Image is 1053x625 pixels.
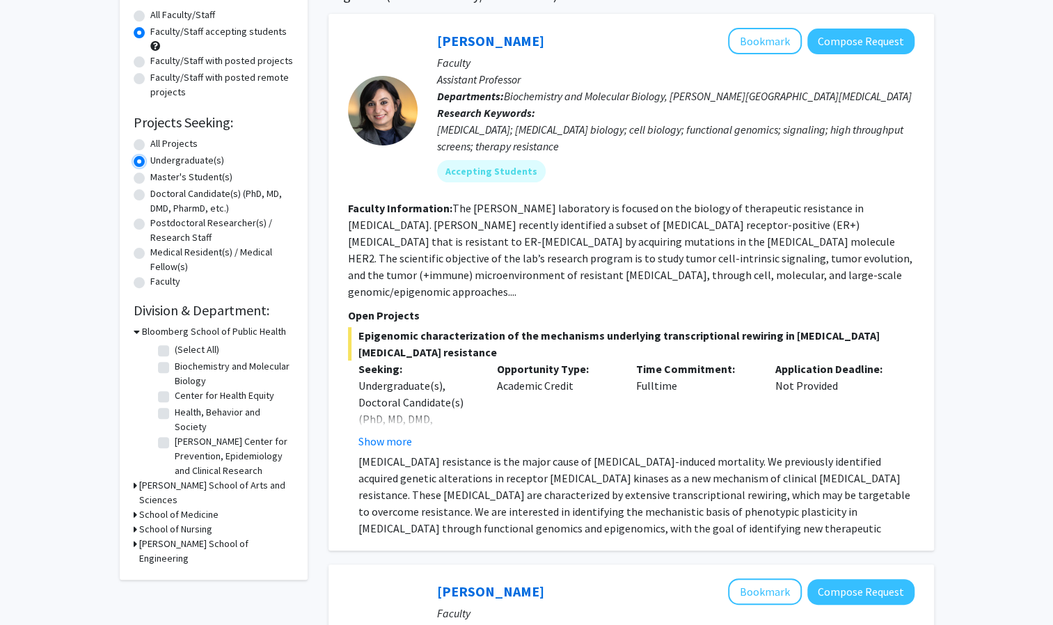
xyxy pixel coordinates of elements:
p: Faculty [437,54,915,71]
button: Show more [358,433,412,450]
h3: [PERSON_NAME] School of Arts and Sciences [139,478,294,507]
label: Faculty/Staff accepting students [150,24,287,39]
button: Add Utthara Nayar to Bookmarks [728,28,802,54]
div: Undergraduate(s), Doctoral Candidate(s) (PhD, MD, DMD, PharmD, etc.), Postdoctoral Researcher(s) ... [358,377,477,528]
p: Time Commitment: [636,361,754,377]
label: All Projects [150,136,198,151]
p: Faculty [437,605,915,622]
label: Center for Health Equity [175,388,274,403]
label: Health, Behavior and Society [175,405,290,434]
label: (Select All) [175,342,219,357]
fg-read-more: The [PERSON_NAME] laboratory is focused on the biology of therapeutic resistance in [MEDICAL_DATA... [348,201,912,299]
label: Faculty [150,274,180,289]
iframe: Chat [10,562,59,615]
h2: Projects Seeking: [134,114,294,131]
a: [PERSON_NAME] [437,583,544,600]
label: Master's Student(s) [150,170,232,184]
label: Undergraduate(s) [150,153,224,168]
label: Faculty/Staff with posted remote projects [150,70,294,100]
label: Faculty/Staff with posted projects [150,54,293,68]
label: Medical Resident(s) / Medical Fellow(s) [150,245,294,274]
label: Postdoctoral Researcher(s) / Research Staff [150,216,294,245]
p: [MEDICAL_DATA] resistance is the major cause of [MEDICAL_DATA]-induced mortality. We previously i... [358,453,915,553]
div: [MEDICAL_DATA]; [MEDICAL_DATA] biology; cell biology; functional genomics; signaling; high throug... [437,121,915,155]
b: Faculty Information: [348,201,452,215]
p: Application Deadline: [775,361,894,377]
a: [PERSON_NAME] [437,32,544,49]
button: Compose Request to Karen Fleming [807,579,915,605]
label: Biochemistry and Molecular Biology [175,359,290,388]
span: Biochemistry and Molecular Biology, [PERSON_NAME][GEOGRAPHIC_DATA][MEDICAL_DATA] [504,89,912,103]
p: Opportunity Type: [497,361,615,377]
label: [PERSON_NAME] Center for Prevention, Epidemiology and Clinical Research [175,434,290,478]
mat-chip: Accepting Students [437,160,546,182]
button: Add Karen Fleming to Bookmarks [728,578,802,605]
div: Fulltime [626,361,765,450]
div: Not Provided [765,361,904,450]
h2: Division & Department: [134,302,294,319]
label: Doctoral Candidate(s) (PhD, MD, DMD, PharmD, etc.) [150,187,294,216]
h3: School of Medicine [139,507,219,522]
h3: Bloomberg School of Public Health [142,324,286,339]
p: Seeking: [358,361,477,377]
button: Compose Request to Utthara Nayar [807,29,915,54]
p: Assistant Professor [437,71,915,88]
span: Epigenomic characterization of the mechanisms underlying transcriptional rewiring in [MEDICAL_DAT... [348,327,915,361]
div: Academic Credit [486,361,626,450]
h3: [PERSON_NAME] School of Engineering [139,537,294,566]
b: Departments: [437,89,504,103]
h3: School of Nursing [139,522,212,537]
b: Research Keywords: [437,106,535,120]
p: Open Projects [348,307,915,324]
label: All Faculty/Staff [150,8,215,22]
